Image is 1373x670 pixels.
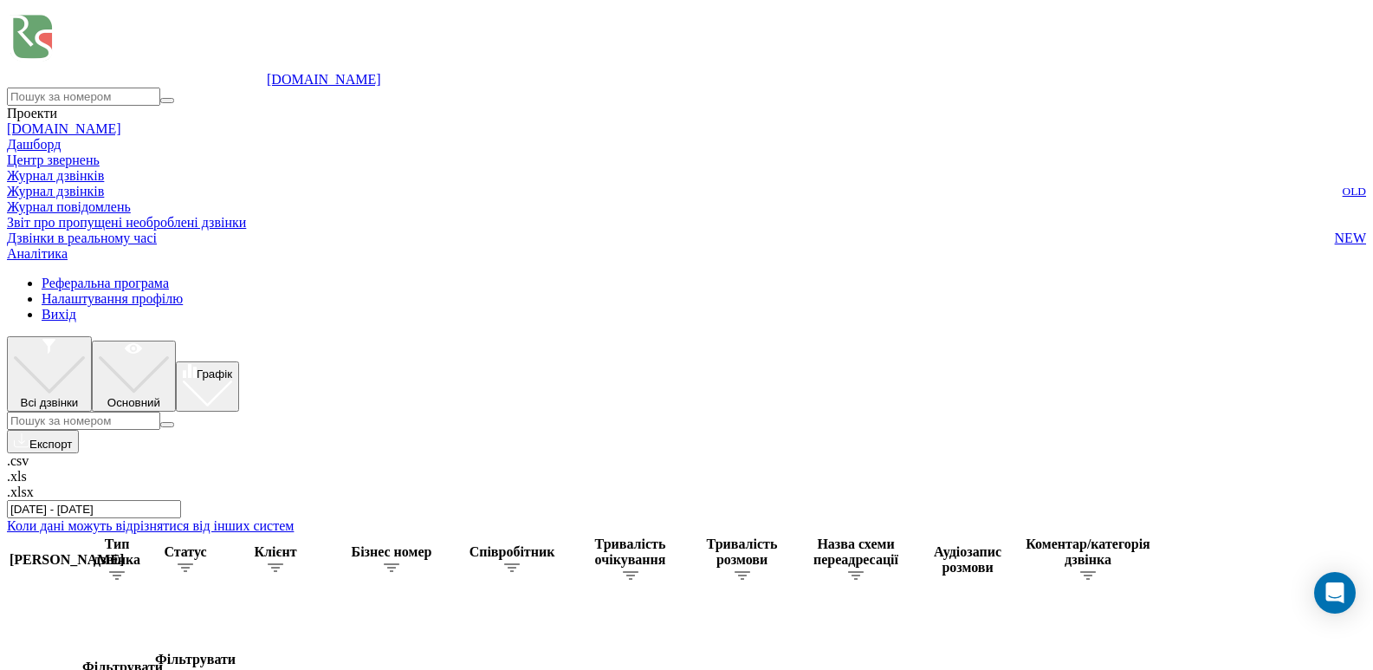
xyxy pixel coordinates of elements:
a: [DOMAIN_NAME] [267,72,381,87]
img: Ringostat logo [7,7,267,84]
a: Аналiтика [7,246,68,261]
span: Журнал повідомлень [7,199,131,215]
span: .xls [7,469,27,484]
div: Назва схеми переадресації [800,537,912,568]
a: Журнал дзвінків [7,168,1366,184]
a: Центр звернень [7,153,100,167]
sub: OLD [1343,185,1366,198]
button: Всі дзвінки [7,336,92,412]
span: Всі дзвінки [21,396,79,409]
a: Вихід [42,307,76,322]
div: Тривалість очікування [576,537,684,568]
span: .xlsx [7,485,34,499]
div: Коментар/категорія дзвінка [1023,537,1153,568]
div: Статус [155,544,216,560]
span: Журнал дзвінків [7,184,104,199]
div: [PERSON_NAME] [10,552,79,568]
a: [DOMAIN_NAME] [7,121,121,136]
input: Пошук за номером [7,412,160,430]
div: Співробітник [451,544,573,560]
div: Тип дзвінка [82,537,152,568]
a: Дашборд [7,137,61,152]
a: Журнал дзвінківOLD [7,184,1366,199]
span: Звіт про пропущені необроблені дзвінки [7,215,246,231]
div: Open Intercom Messenger [1314,572,1356,614]
button: Експорт [7,430,79,453]
div: Тривалість розмови [688,537,796,568]
span: Дзвінки в реальному часі [7,231,157,246]
div: Бізнес номер [335,544,448,560]
div: Проекти [7,106,1366,121]
a: Звіт про пропущені необроблені дзвінки [7,215,1366,231]
div: Аудіозапис розмови [916,544,1020,576]
a: Налаштування профілю [42,291,183,306]
span: Графік [197,368,232,381]
a: Реферальна програма [42,276,169,290]
button: Графік [176,361,239,412]
span: Журнал дзвінків [7,168,104,184]
div: Клієнт [219,544,332,560]
button: Основний [92,341,176,411]
input: Пошук за номером [7,88,160,106]
span: .csv [7,453,29,468]
a: Журнал повідомлень [7,199,1366,215]
a: Коли дані можуть відрізнятися вiд інших систем [7,518,294,533]
span: NEW [1335,231,1366,246]
a: Дзвінки в реальному часіNEW [7,231,1366,246]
